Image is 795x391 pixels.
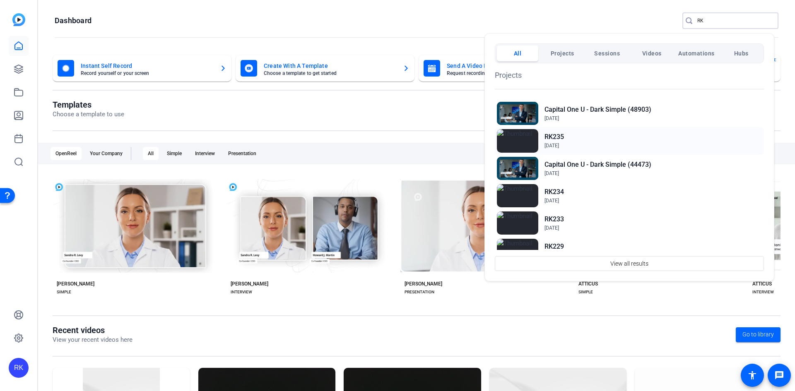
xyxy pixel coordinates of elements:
[594,46,620,61] span: Sessions
[495,70,764,81] h1: Projects
[497,129,538,152] img: Thumbnail
[497,184,538,207] img: Thumbnail
[734,46,749,61] span: Hubs
[544,105,651,115] h2: Capital One U - Dark Simple (48903)
[514,46,522,61] span: All
[678,46,715,61] span: Automations
[544,115,559,121] span: [DATE]
[544,132,564,142] h2: RK235
[497,211,538,235] img: Thumbnail
[610,256,648,271] span: View all results
[551,46,574,61] span: Projects
[497,157,538,180] img: Thumbnail
[544,225,559,231] span: [DATE]
[544,242,564,252] h2: RK229
[544,160,651,170] h2: Capital One U - Dark Simple (44473)
[497,102,538,125] img: Thumbnail
[544,143,559,149] span: [DATE]
[497,239,538,262] img: Thumbnail
[642,46,662,61] span: Videos
[544,214,564,224] h2: RK233
[544,170,559,176] span: [DATE]
[495,256,764,271] button: View all results
[544,187,564,197] h2: RK234
[544,198,559,204] span: [DATE]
